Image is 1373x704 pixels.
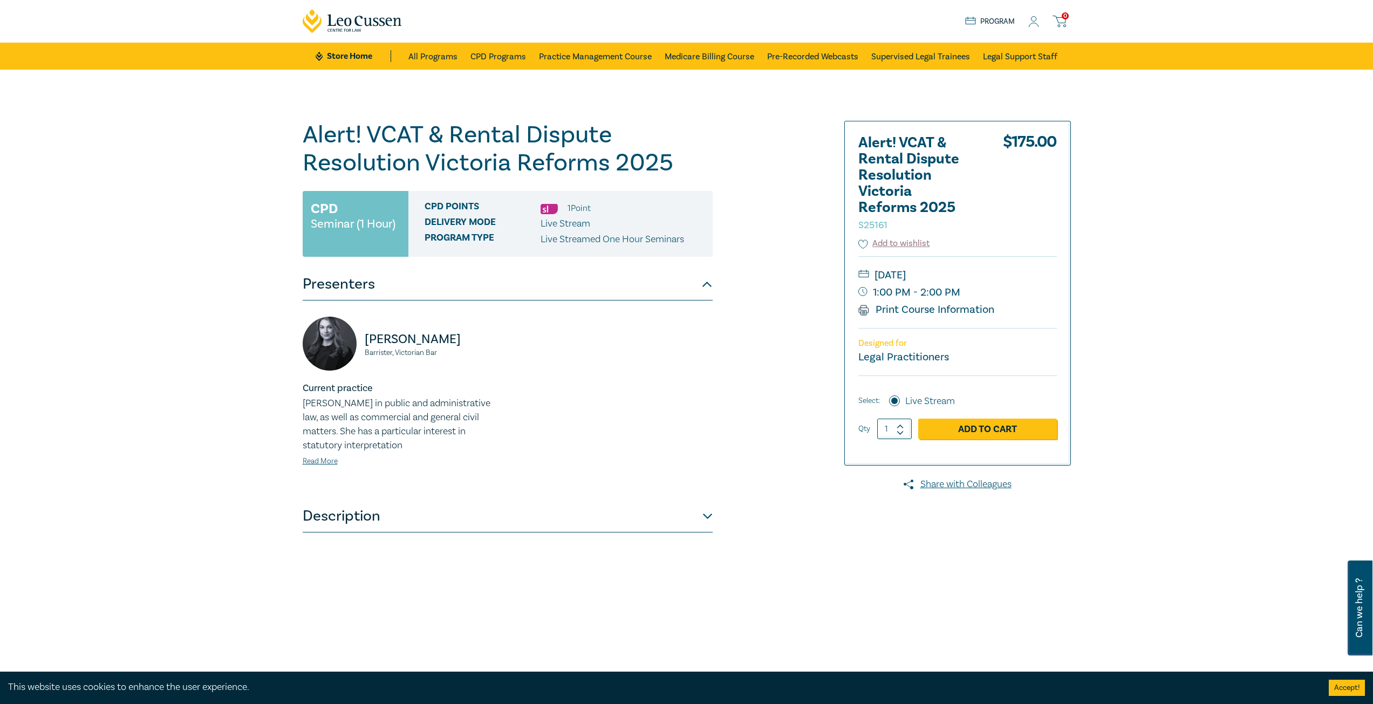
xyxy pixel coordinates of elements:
a: Medicare Billing Course [665,43,754,70]
span: 0 [1062,12,1069,19]
small: Seminar (1 Hour) [311,218,395,229]
input: 1 [877,419,912,439]
p: [PERSON_NAME] [365,331,501,348]
small: S25161 [858,219,887,231]
small: Barrister, Victorian Bar [365,349,501,357]
a: Practice Management Course [539,43,652,70]
strong: Current practice [303,382,373,394]
button: Accept cookies [1329,680,1365,696]
p: Live Streamed One Hour Seminars [541,233,684,247]
a: Add to Cart [918,419,1057,439]
div: This website uses cookies to enhance the user experience. [8,680,1313,694]
h3: CPD [311,199,338,218]
small: 1:00 PM - 2:00 PM [858,284,1057,301]
a: Share with Colleagues [844,477,1071,491]
a: CPD Programs [470,43,526,70]
a: Legal Support Staff [983,43,1057,70]
button: Add to wishlist [858,237,930,250]
a: Supervised Legal Trainees [871,43,970,70]
a: Store Home [316,50,391,62]
span: Program type [425,233,541,247]
h2: Alert! VCAT & Rental Dispute Resolution Victoria Reforms 2025 [858,135,977,232]
h1: Alert! VCAT & Rental Dispute Resolution Victoria Reforms 2025 [303,121,713,177]
small: Legal Practitioners [858,350,949,364]
button: Presenters [303,268,713,300]
img: Substantive Law [541,204,558,214]
li: 1 Point [568,201,591,215]
button: Description [303,500,713,532]
small: [DATE] [858,266,1057,284]
span: Can we help ? [1354,567,1364,649]
p: [PERSON_NAME] in public and administrative law, as well as commercial and general civil matters. ... [303,397,501,453]
a: Pre-Recorded Webcasts [767,43,858,70]
label: Live Stream [905,394,955,408]
div: $ 175.00 [1003,135,1057,237]
img: https://s3.ap-southeast-2.amazonaws.com/leo-cussen-store-production-content/Contacts/Rachel%20Mat... [303,317,357,371]
a: Program [965,16,1015,28]
p: Designed for [858,338,1057,348]
span: Live Stream [541,217,590,230]
a: All Programs [408,43,457,70]
span: Select: [858,395,880,407]
label: Qty [858,423,870,435]
a: Print Course Information [858,303,995,317]
span: CPD Points [425,201,541,215]
a: Read More [303,456,338,466]
span: Delivery Mode [425,217,541,231]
